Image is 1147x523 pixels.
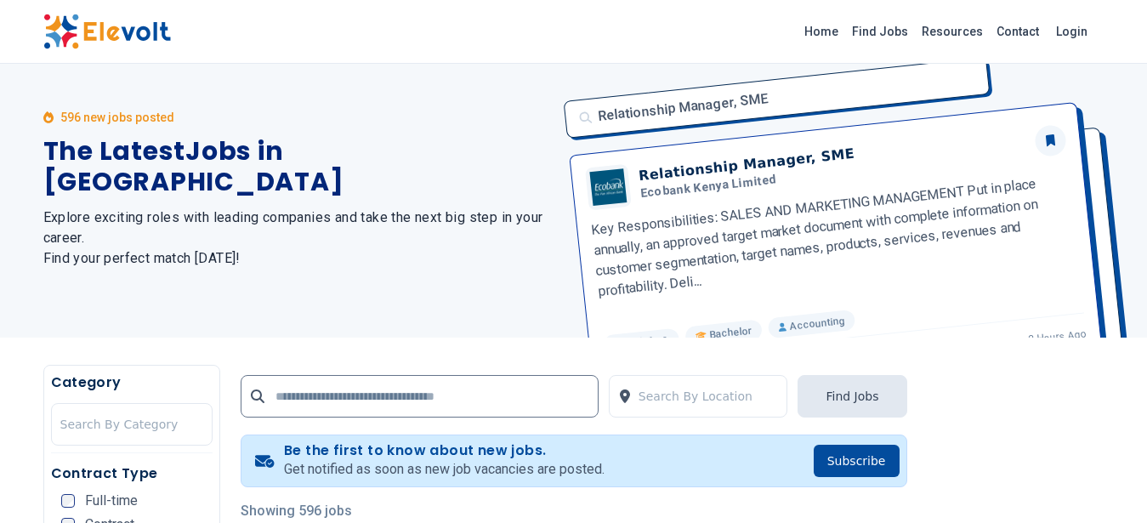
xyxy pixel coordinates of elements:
[284,459,605,480] p: Get notified as soon as new job vacancies are posted.
[284,442,605,459] h4: Be the first to know about new jobs.
[990,18,1046,45] a: Contact
[43,136,554,197] h1: The Latest Jobs in [GEOGRAPHIC_DATA]
[60,109,174,126] p: 596 new jobs posted
[51,463,213,484] h5: Contract Type
[43,14,171,49] img: Elevolt
[241,501,907,521] p: Showing 596 jobs
[915,18,990,45] a: Resources
[814,445,900,477] button: Subscribe
[845,18,915,45] a: Find Jobs
[51,372,213,393] h5: Category
[61,494,75,508] input: Full-time
[43,207,554,269] h2: Explore exciting roles with leading companies and take the next big step in your career. Find you...
[798,375,906,418] button: Find Jobs
[798,18,845,45] a: Home
[85,494,138,508] span: Full-time
[1046,14,1098,48] a: Login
